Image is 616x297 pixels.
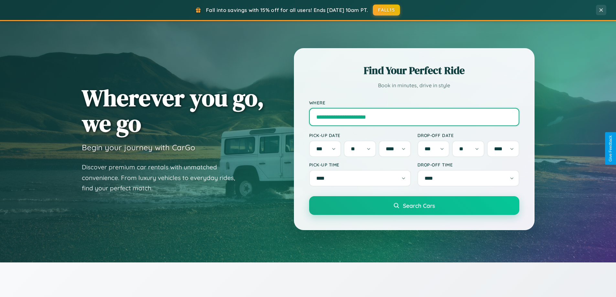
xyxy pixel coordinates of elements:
[309,133,411,138] label: Pick-up Date
[82,85,264,136] h1: Wherever you go, we go
[206,7,368,13] span: Fall into savings with 15% off for all users! Ends [DATE] 10am PT.
[309,63,519,78] h2: Find Your Perfect Ride
[309,196,519,215] button: Search Cars
[608,135,613,162] div: Give Feedback
[417,162,519,167] label: Drop-off Time
[309,162,411,167] label: Pick-up Time
[82,162,243,194] p: Discover premium car rentals with unmatched convenience. From luxury vehicles to everyday rides, ...
[403,202,435,209] span: Search Cars
[373,5,400,16] button: FALL15
[82,143,195,152] h3: Begin your journey with CarGo
[417,133,519,138] label: Drop-off Date
[309,100,519,105] label: Where
[309,81,519,90] p: Book in minutes, drive in style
